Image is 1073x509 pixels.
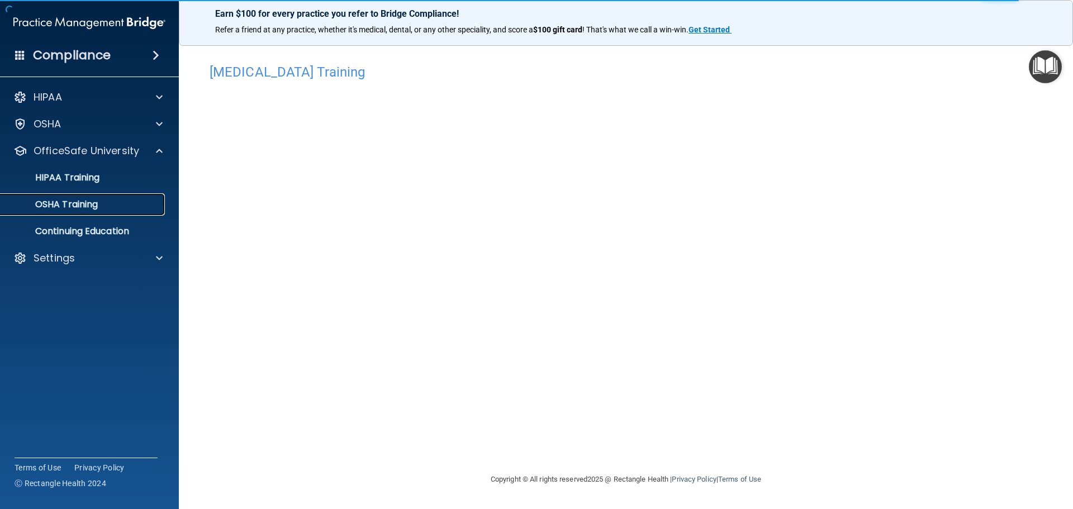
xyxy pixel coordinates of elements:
[34,117,61,131] p: OSHA
[7,226,160,237] p: Continuing Education
[34,251,75,265] p: Settings
[13,12,165,34] img: PMB logo
[422,462,830,497] div: Copyright © All rights reserved 2025 @ Rectangle Health | |
[210,65,1042,79] h4: [MEDICAL_DATA] Training
[210,85,768,429] iframe: covid-19
[7,199,98,210] p: OSHA Training
[34,91,62,104] p: HIPAA
[13,91,163,104] a: HIPAA
[15,462,61,473] a: Terms of Use
[15,478,106,489] span: Ⓒ Rectangle Health 2024
[215,25,533,34] span: Refer a friend at any practice, whether it's medical, dental, or any other speciality, and score a
[13,251,163,265] a: Settings
[7,172,99,183] p: HIPAA Training
[582,25,689,34] span: ! That's what we call a win-win.
[33,47,111,63] h4: Compliance
[13,144,163,158] a: OfficeSafe University
[672,475,716,483] a: Privacy Policy
[215,8,1037,19] p: Earn $100 for every practice you refer to Bridge Compliance!
[689,25,732,34] a: Get Started
[1029,50,1062,83] button: Open Resource Center
[34,144,139,158] p: OfficeSafe University
[533,25,582,34] strong: $100 gift card
[718,475,761,483] a: Terms of Use
[74,462,125,473] a: Privacy Policy
[13,117,163,131] a: OSHA
[689,25,730,34] strong: Get Started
